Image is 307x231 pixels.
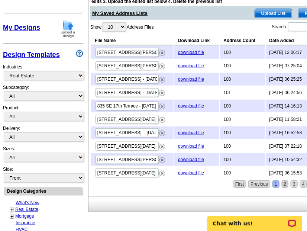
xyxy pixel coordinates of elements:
img: delete.png [159,171,165,176]
td: 100 [220,140,265,153]
img: delete.png [159,104,165,109]
div: Side: [3,166,83,183]
div: Industries: [3,60,83,84]
img: delete.png [159,77,165,83]
a: 1 [272,180,279,188]
td: 100 [220,126,265,139]
a: + [10,207,13,213]
select: ShowAddress Files [102,22,126,32]
a: Remove this list [159,156,165,161]
a: Design Templates [3,51,60,58]
img: delete.png [159,157,165,163]
a: download file [178,50,204,55]
td: 101 [220,86,265,99]
img: delete.png [159,117,165,123]
a: download file [178,63,204,68]
th: Download Link [174,36,219,45]
a: Remove this list [159,129,165,134]
a: download file [178,103,204,109]
td: 100 [220,73,265,86]
a: Real Estate [15,207,38,212]
a: Remove this list [159,169,165,174]
a: download file [178,77,204,82]
a: 2 [282,180,289,188]
span: My Saved Address Lists [92,6,148,17]
span: Upload List [255,9,292,18]
a: 4 [300,180,307,188]
div: Delivery: [3,125,83,145]
td: 100 [220,153,265,166]
td: 100 [220,113,265,126]
a: Remove this list [159,62,165,67]
a: Mortgage [15,214,34,219]
img: delete.png [159,64,165,69]
div: Product: [3,105,83,125]
a: Remove this list [159,102,165,108]
td: 100 [220,100,265,112]
a: download file [178,130,204,135]
div: Sizes: [3,145,83,166]
a: Previous [248,180,270,188]
a: Remove this list [159,76,165,81]
a: Insurance [16,220,35,225]
img: upload-design [58,19,78,38]
a: 3 [291,180,298,188]
th: File Name [91,36,174,45]
a: download file [178,144,204,149]
a: Remove this list [159,49,165,54]
div: Design Categories [4,187,83,195]
a: Remove this list [159,89,165,94]
img: delete.png [159,90,165,96]
td: 100 [220,46,265,59]
a: What's New [16,200,39,205]
img: design-wizard-help-icon.png [76,50,83,57]
a: + [10,214,13,219]
a: download file [178,157,204,162]
iframe: LiveChat chat widget [203,208,307,231]
td: 100 [220,60,265,72]
img: delete.png [159,131,165,136]
a: My Designs [3,24,40,32]
th: Address Count [220,36,265,45]
a: First [233,180,246,188]
td: 100 [220,167,265,179]
img: delete.png [159,144,165,150]
a: Remove this list [159,142,165,148]
div: Subcategory: [3,84,83,105]
a: Remove this list [159,116,165,121]
a: download file [178,170,204,176]
img: delete.png [159,50,165,56]
label: Show Address Files [90,22,154,32]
